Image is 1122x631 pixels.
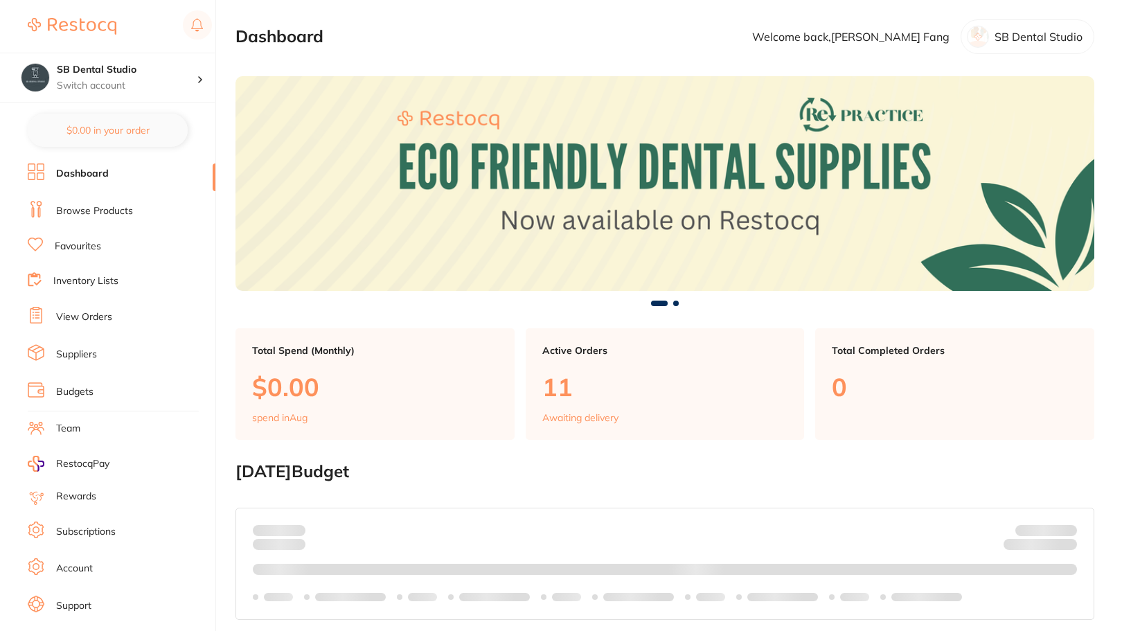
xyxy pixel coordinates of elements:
a: View Orders [56,310,112,324]
p: Labels extended [459,592,530,603]
p: $0.00 [252,373,498,401]
img: SB Dental Studio [21,64,49,91]
p: Total Completed Orders [832,345,1078,356]
button: $0.00 in your order [28,114,188,147]
a: Restocq Logo [28,10,116,42]
p: 0 [832,373,1078,401]
p: month [253,536,305,553]
a: Team [56,422,80,436]
p: Labels extended [315,592,386,603]
p: Labels [696,592,725,603]
p: Total Spend (Monthly) [252,345,498,356]
a: Budgets [56,385,93,399]
p: Budget: [1015,525,1077,536]
a: Active Orders11Awaiting delivery [526,328,805,441]
a: Subscriptions [56,525,116,539]
p: Remaining: [1004,536,1077,553]
p: spend in Aug [252,412,308,423]
p: Switch account [57,79,197,93]
a: Total Completed Orders0 [815,328,1094,441]
a: Total Spend (Monthly)$0.00spend inAug [235,328,515,441]
a: Rewards [56,490,96,504]
span: RestocqPay [56,457,109,471]
strong: $0.00 [281,524,305,537]
p: Labels extended [747,592,818,603]
p: SB Dental Studio [995,30,1083,43]
p: Active Orders [542,345,788,356]
p: Labels extended [603,592,674,603]
a: Inventory Lists [53,274,118,288]
p: Labels extended [891,592,962,603]
img: Dashboard [235,76,1094,291]
a: Support [56,599,91,613]
strong: $NaN [1050,524,1077,537]
p: Labels [408,592,437,603]
h2: Dashboard [235,27,323,46]
p: Labels [552,592,581,603]
a: Browse Products [56,204,133,218]
p: Awaiting delivery [542,412,618,423]
p: 11 [542,373,788,401]
img: Restocq Logo [28,18,116,35]
p: Labels [264,592,293,603]
h2: [DATE] Budget [235,462,1094,481]
p: Spent: [253,525,305,536]
h4: SB Dental Studio [57,63,197,77]
a: Account [56,562,93,576]
strong: $0.00 [1053,541,1077,553]
a: Favourites [55,240,101,254]
p: Welcome back, [PERSON_NAME] Fang [752,30,950,43]
a: Suppliers [56,348,97,362]
a: Dashboard [56,167,109,181]
a: RestocqPay [28,456,109,472]
p: Labels [840,592,869,603]
img: RestocqPay [28,456,44,472]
